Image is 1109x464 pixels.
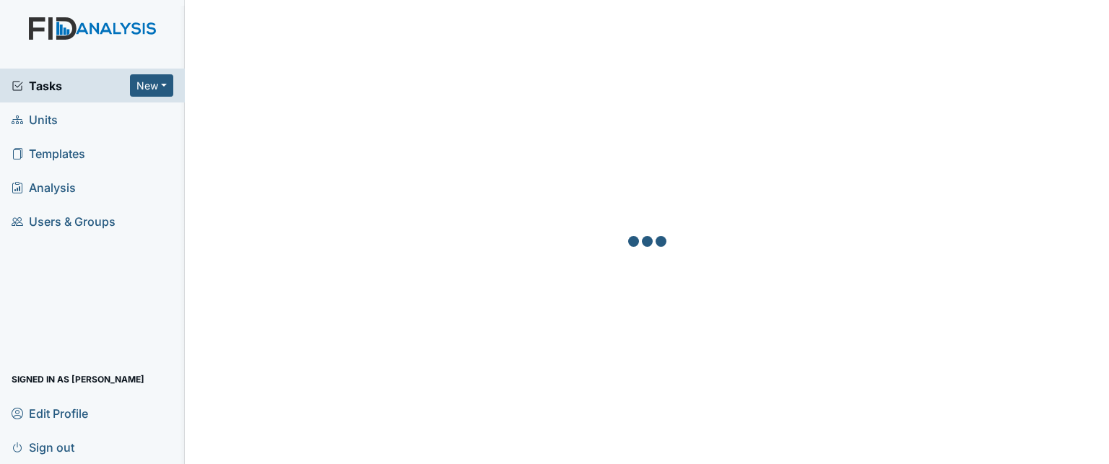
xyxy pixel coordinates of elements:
[12,77,130,95] a: Tasks
[12,368,144,390] span: Signed in as [PERSON_NAME]
[12,436,74,458] span: Sign out
[12,176,76,198] span: Analysis
[12,108,58,131] span: Units
[130,74,173,97] button: New
[12,142,85,165] span: Templates
[12,402,88,424] span: Edit Profile
[12,210,116,232] span: Users & Groups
